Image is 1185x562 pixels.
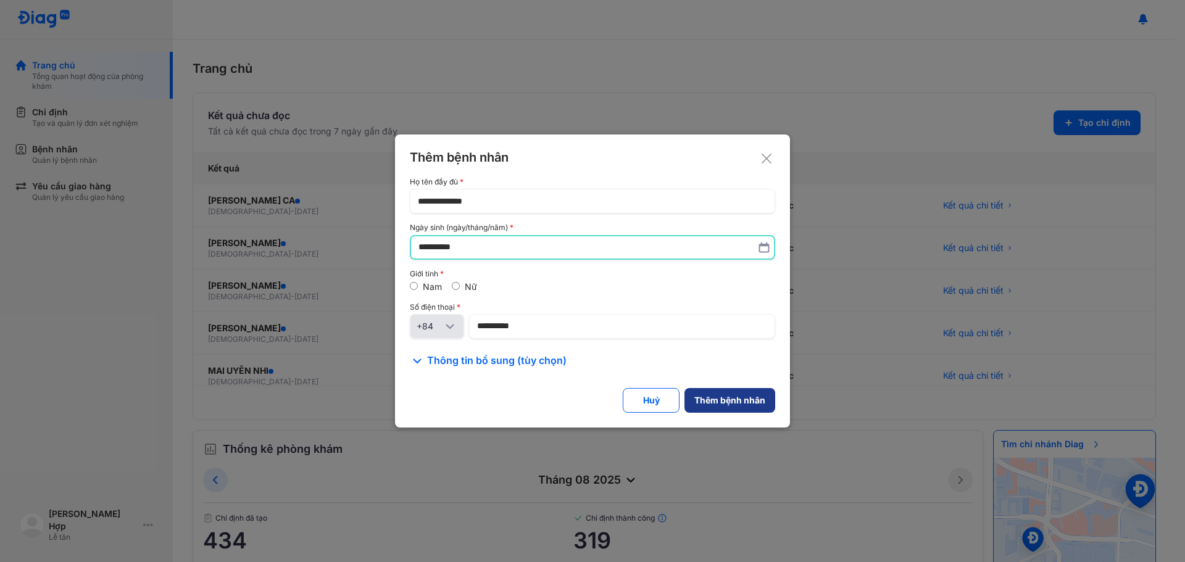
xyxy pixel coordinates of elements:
button: Thêm bệnh nhân [684,388,775,413]
div: Thêm bệnh nhân [694,394,765,407]
label: Nam [423,281,442,292]
div: Số điện thoại [410,303,775,312]
div: Họ tên đầy đủ [410,178,775,186]
div: Thêm bệnh nhân [410,149,775,165]
div: Giới tính [410,270,775,278]
span: Thông tin bổ sung (tùy chọn) [427,353,567,368]
div: +84 [417,320,443,333]
label: Nữ [465,281,477,292]
div: Ngày sinh (ngày/tháng/năm) [410,223,775,232]
button: Huỷ [623,388,680,413]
